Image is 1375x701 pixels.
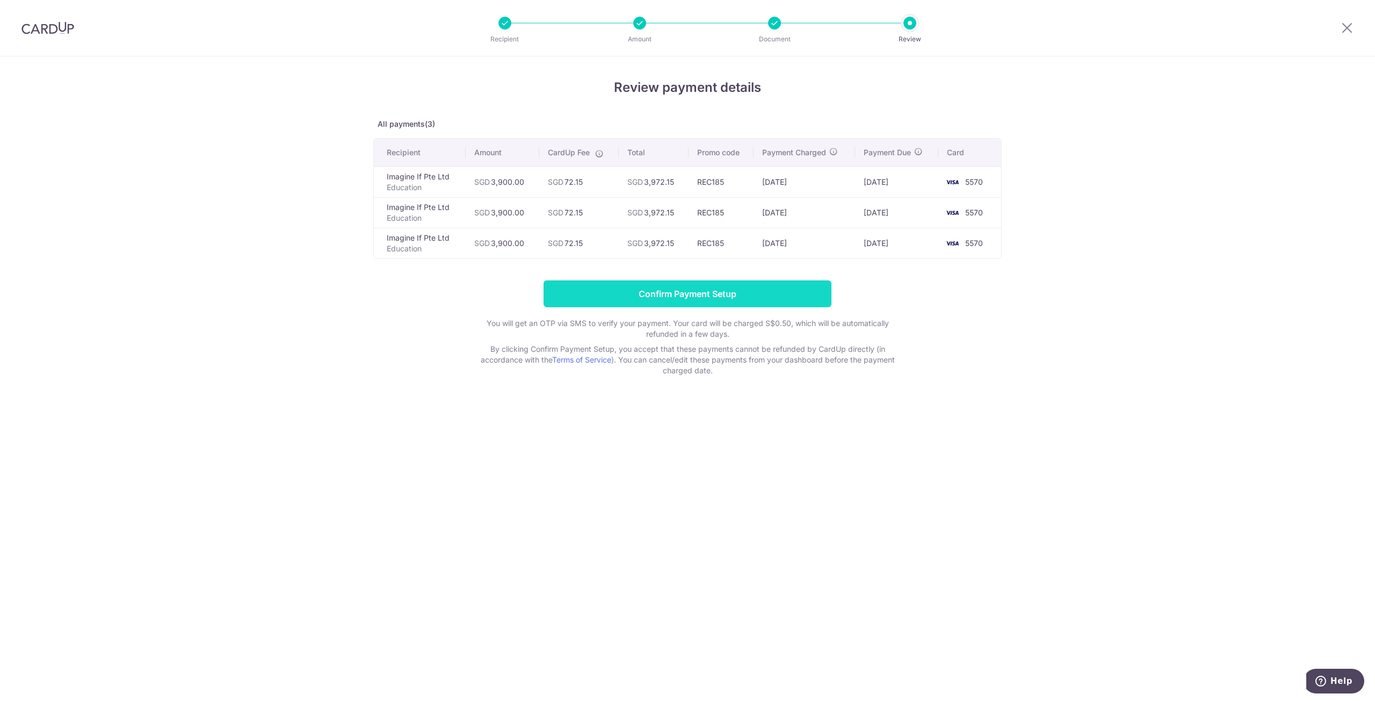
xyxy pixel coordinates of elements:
span: SGD [627,177,643,186]
td: 72.15 [539,228,619,258]
td: [DATE] [855,167,938,197]
img: CardUp [21,21,74,34]
td: 3,900.00 [466,228,539,258]
p: All payments(3) [373,119,1002,129]
p: Recipient [465,34,545,45]
p: You will get an OTP via SMS to verify your payment. Your card will be charged S$0.50, which will ... [473,318,902,339]
p: Document [735,34,814,45]
span: SGD [548,208,563,217]
th: Amount [466,139,539,167]
td: 3,900.00 [466,167,539,197]
td: REC185 [689,167,754,197]
span: SGD [548,177,563,186]
img: <span class="translation_missing" title="translation missing: en.account_steps.new_confirm_form.b... [942,176,963,189]
p: Education [387,243,457,254]
span: SGD [474,239,490,248]
span: SGD [548,239,563,248]
span: 5570 [965,239,983,248]
td: 3,972.15 [619,228,689,258]
p: Review [870,34,950,45]
p: Education [387,182,457,193]
img: <span class="translation_missing" title="translation missing: en.account_steps.new_confirm_form.b... [942,237,963,250]
span: SGD [627,239,643,248]
span: 5570 [965,177,983,186]
span: SGD [474,177,490,186]
td: [DATE] [855,197,938,228]
td: [DATE] [754,228,855,258]
iframe: Opens a widget where you can find more information [1306,669,1364,696]
td: 3,972.15 [619,197,689,228]
td: [DATE] [754,167,855,197]
span: SGD [474,208,490,217]
td: 3,900.00 [466,197,539,228]
span: SGD [627,208,643,217]
td: [DATE] [855,228,938,258]
td: 3,972.15 [619,167,689,197]
td: Imagine If Pte Ltd [374,197,466,228]
td: Imagine If Pte Ltd [374,228,466,258]
span: 5570 [965,208,983,217]
p: Education [387,213,457,223]
input: Confirm Payment Setup [544,280,831,307]
p: By clicking Confirm Payment Setup, you accept that these payments cannot be refunded by CardUp di... [473,344,902,376]
h4: Review payment details [373,78,1002,97]
th: Total [619,139,689,167]
td: REC185 [689,228,754,258]
th: Promo code [689,139,754,167]
img: <span class="translation_missing" title="translation missing: en.account_steps.new_confirm_form.b... [942,206,963,219]
p: Amount [600,34,679,45]
td: 72.15 [539,167,619,197]
td: 72.15 [539,197,619,228]
span: Payment Due [864,147,911,158]
span: CardUp Fee [548,147,590,158]
td: [DATE] [754,197,855,228]
a: Terms of Service [552,355,611,364]
th: Card [938,139,1001,167]
span: Payment Charged [762,147,826,158]
td: Imagine If Pte Ltd [374,167,466,197]
td: REC185 [689,197,754,228]
th: Recipient [374,139,466,167]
